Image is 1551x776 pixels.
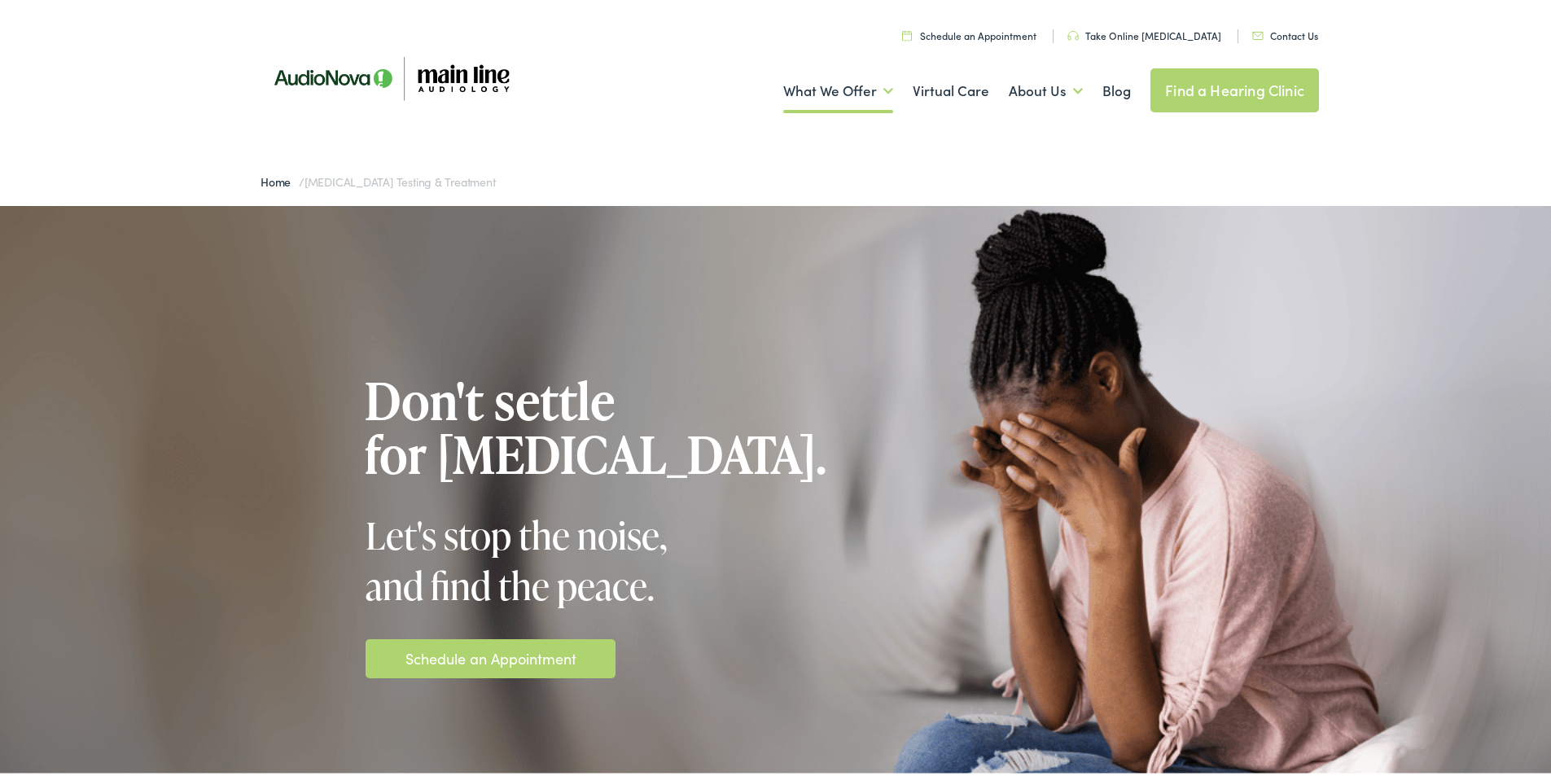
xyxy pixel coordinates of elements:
[366,370,827,478] h1: Don't settle for [MEDICAL_DATA].
[305,170,496,186] span: [MEDICAL_DATA] Testing & Treatment
[783,58,893,118] a: What We Offer
[1067,25,1221,39] a: Take Online [MEDICAL_DATA]
[1009,58,1083,118] a: About Us
[405,644,576,666] a: Schedule an Appointment
[261,170,299,186] a: Home
[366,506,716,607] div: Let's stop the noise, and find the peace.
[902,27,912,37] img: utility icon
[261,170,495,186] span: /
[1102,58,1131,118] a: Blog
[902,25,1036,39] a: Schedule an Appointment
[1150,65,1319,109] a: Find a Hearing Clinic
[1252,25,1318,39] a: Contact Us
[1252,28,1264,37] img: utility icon
[913,58,989,118] a: Virtual Care
[1067,28,1079,37] img: utility icon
